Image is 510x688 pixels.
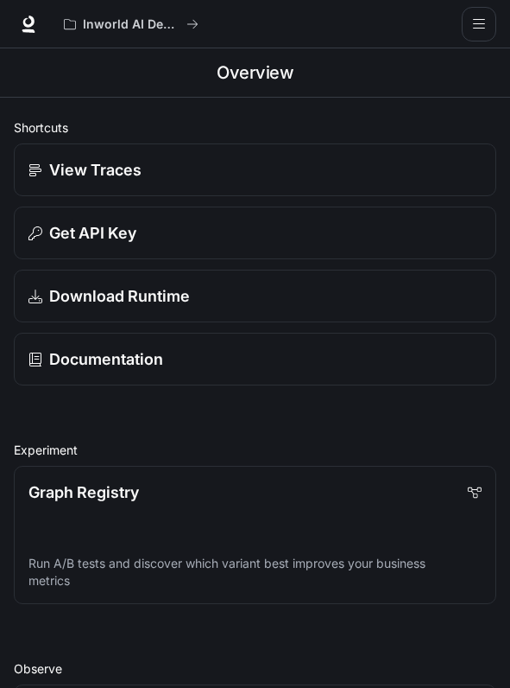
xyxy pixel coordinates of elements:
[14,270,496,322] a: Download Runtime
[28,481,139,504] p: Graph Registry
[462,7,496,41] button: open drawer
[28,555,482,589] p: Run A/B tests and discover which variant best improves your business metrics
[14,207,496,259] button: Get API Key
[49,221,136,245] p: Get API Key
[49,158,142,182] p: View Traces
[14,143,496,196] a: View Traces
[14,659,496,678] h2: Observe
[217,55,293,90] h1: Overview
[49,284,190,308] p: Download Runtime
[14,466,496,604] a: Graph RegistryRun A/B tests and discover which variant best improves your business metrics
[83,17,179,32] p: Inworld AI Demos
[14,333,496,385] a: Documentation
[14,118,496,137] h2: Shortcuts
[49,347,163,371] p: Documentation
[56,7,206,41] button: All workspaces
[14,441,496,459] h2: Experiment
